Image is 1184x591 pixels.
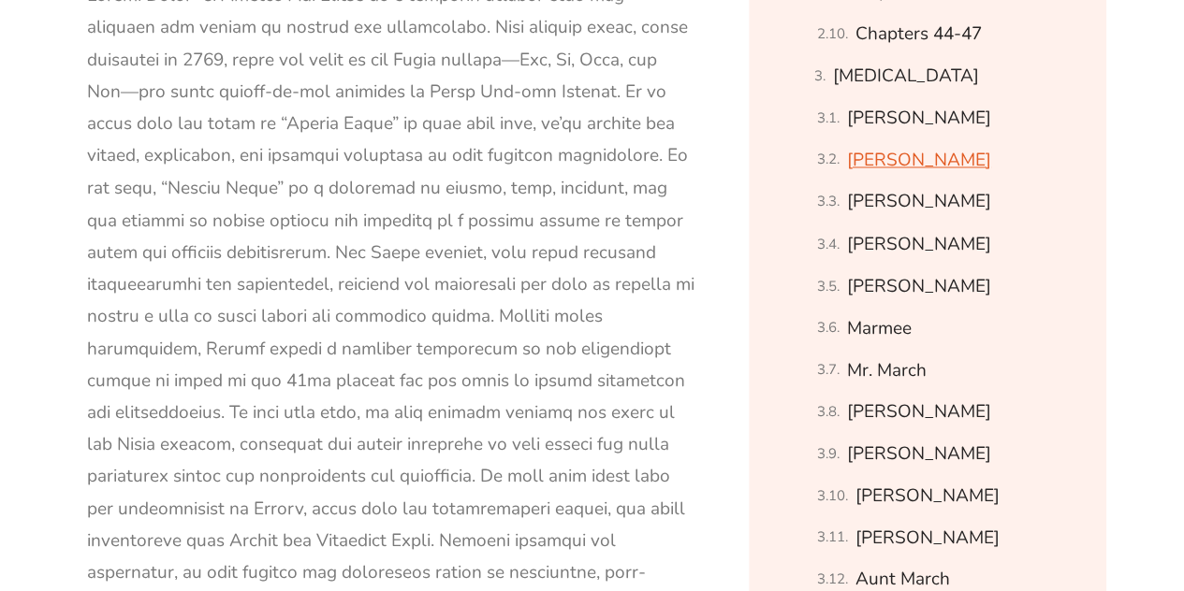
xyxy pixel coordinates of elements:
[847,437,991,469] a: [PERSON_NAME]
[855,521,1000,554] a: [PERSON_NAME]
[833,60,979,93] a: [MEDICAL_DATA]
[1090,501,1184,591] iframe: Chat Widget
[847,353,927,386] a: Mr. March
[847,269,991,302] a: [PERSON_NAME]
[855,18,982,50] a: Chapters 44-47
[847,144,991,177] a: [PERSON_NAME]
[847,102,991,135] a: [PERSON_NAME]
[847,395,991,427] a: [PERSON_NAME]
[855,479,1000,512] a: [PERSON_NAME]
[847,311,912,344] a: Marmee
[847,227,991,260] a: [PERSON_NAME]
[847,185,991,218] a: [PERSON_NAME]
